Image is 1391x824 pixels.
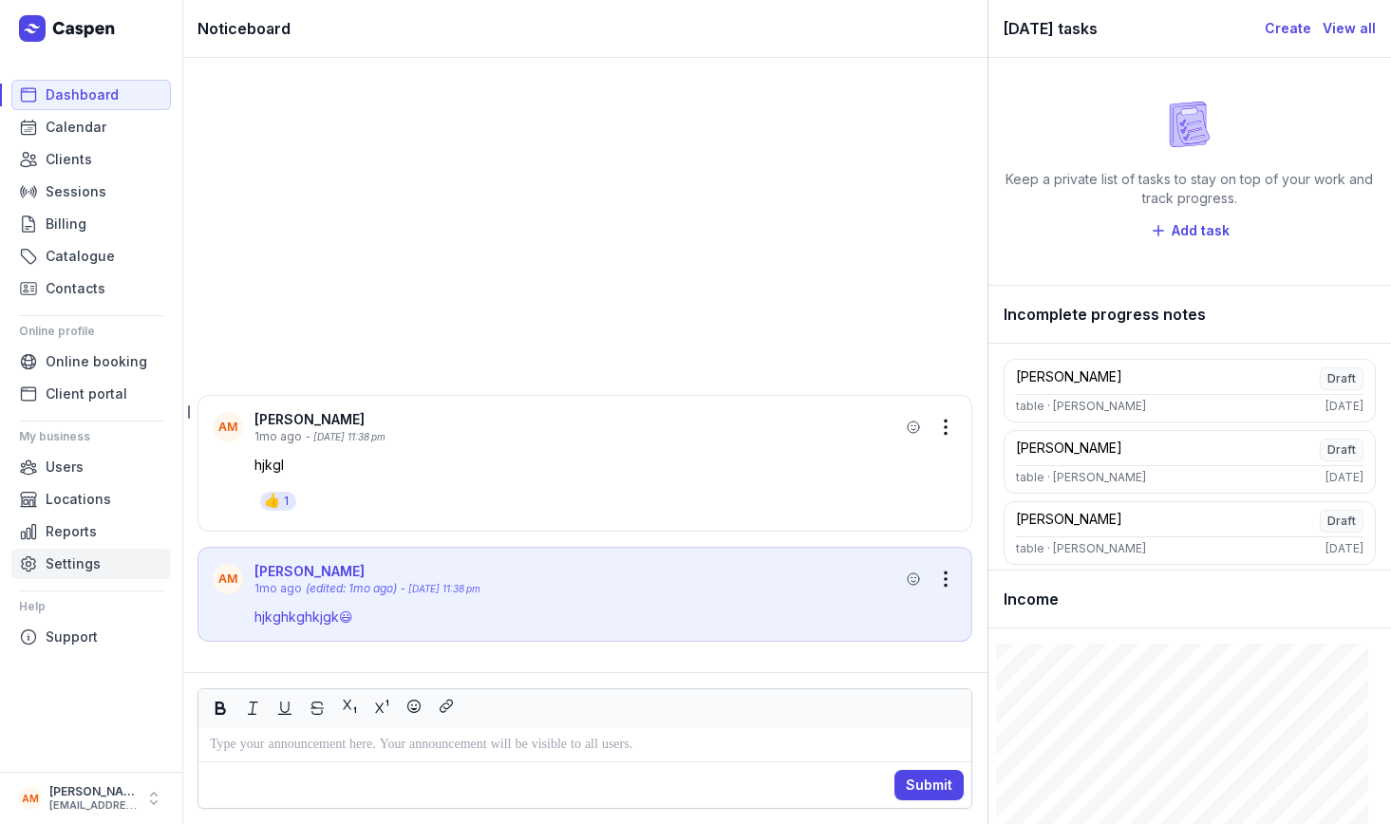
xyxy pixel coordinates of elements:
[19,591,163,622] div: Help
[46,84,119,106] span: Dashboard
[906,774,952,796] span: Submit
[46,245,115,268] span: Catalogue
[218,571,237,587] span: AM
[1016,439,1122,461] div: [PERSON_NAME]
[1323,17,1376,40] a: View all
[1016,541,1146,556] div: table · [PERSON_NAME]
[894,770,964,800] button: Submit
[46,180,106,203] span: Sessions
[284,494,289,509] div: 1
[254,562,900,581] div: [PERSON_NAME]
[46,277,105,300] span: Contacts
[1325,541,1363,556] div: [DATE]
[46,350,147,373] span: Online booking
[49,784,137,799] div: [PERSON_NAME]
[1004,15,1265,42] div: [DATE] tasks
[1320,510,1363,533] span: Draft
[1325,470,1363,485] div: [DATE]
[988,571,1391,628] div: Income
[401,582,480,596] div: - [DATE] 11:38 pm
[264,492,280,511] div: 👍
[1004,501,1376,565] a: [PERSON_NAME]Drafttable · [PERSON_NAME][DATE]
[19,421,163,452] div: My business
[1016,367,1122,390] div: [PERSON_NAME]
[1004,359,1376,422] a: [PERSON_NAME]Drafttable · [PERSON_NAME][DATE]
[1016,470,1146,485] div: table · [PERSON_NAME]
[306,430,385,444] div: - [DATE] 11:38 pm
[254,456,957,475] p: hjkgl
[49,799,137,813] div: [EMAIL_ADDRESS][DOMAIN_NAME]
[22,787,39,810] span: AM
[254,608,957,627] p: hjkghkghkjgk😃
[254,410,900,429] div: [PERSON_NAME]
[19,316,163,346] div: Online profile
[254,429,302,444] div: 1mo ago
[1172,219,1230,242] span: Add task
[1320,439,1363,461] span: Draft
[1265,17,1311,40] a: Create
[46,520,97,543] span: Reports
[46,626,98,648] span: Support
[1016,510,1122,533] div: [PERSON_NAME]
[306,581,397,596] div: (edited: 1mo ago)
[46,383,127,405] span: Client portal
[46,488,111,511] span: Locations
[1325,399,1363,414] div: [DATE]
[46,148,92,171] span: Clients
[1004,430,1376,494] a: [PERSON_NAME]Drafttable · [PERSON_NAME][DATE]
[46,213,86,235] span: Billing
[46,456,84,478] span: Users
[46,116,106,139] span: Calendar
[218,420,237,435] span: AM
[1004,170,1376,208] div: Keep a private list of tasks to stay on top of your work and track progress.
[1016,399,1146,414] div: table · [PERSON_NAME]
[254,581,302,596] div: 1mo ago
[988,286,1391,344] div: Incomplete progress notes
[1320,367,1363,390] span: Draft
[46,552,101,575] span: Settings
